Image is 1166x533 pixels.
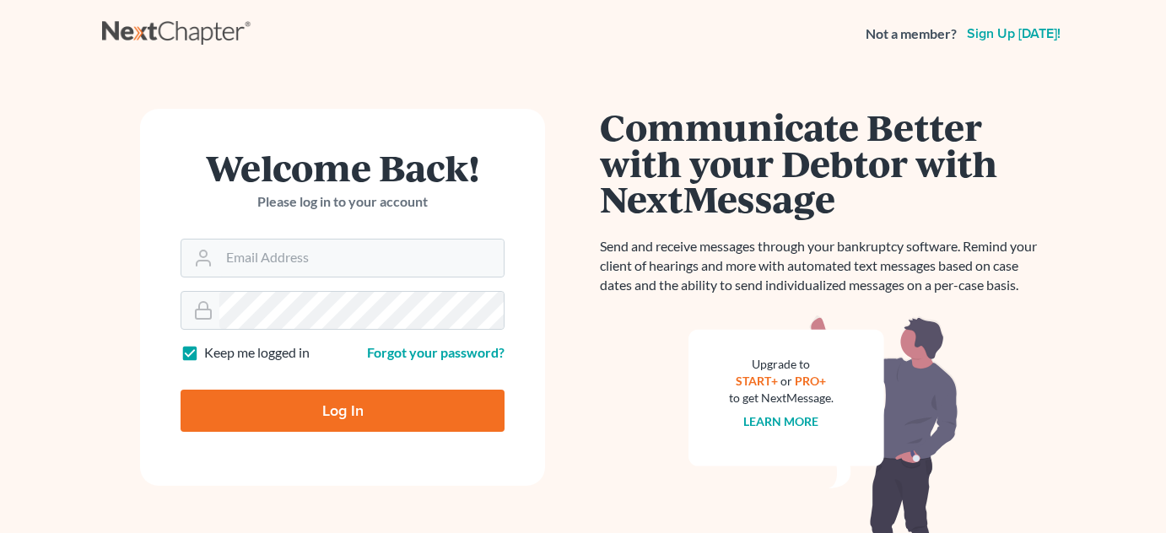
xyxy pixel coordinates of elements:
[219,240,504,277] input: Email Address
[181,149,505,186] h1: Welcome Back!
[204,343,310,363] label: Keep me logged in
[600,109,1047,217] h1: Communicate Better with your Debtor with NextMessage
[729,390,834,406] div: to get NextMessage.
[181,390,505,432] input: Log In
[367,344,505,360] a: Forgot your password?
[729,356,834,373] div: Upgrade to
[181,192,505,212] p: Please log in to your account
[737,374,779,388] a: START+
[964,27,1064,40] a: Sign up [DATE]!
[866,24,957,44] strong: Not a member?
[600,237,1047,295] p: Send and receive messages through your bankruptcy software. Remind your client of hearings and mo...
[781,374,793,388] span: or
[744,414,819,428] a: Learn more
[796,374,827,388] a: PRO+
